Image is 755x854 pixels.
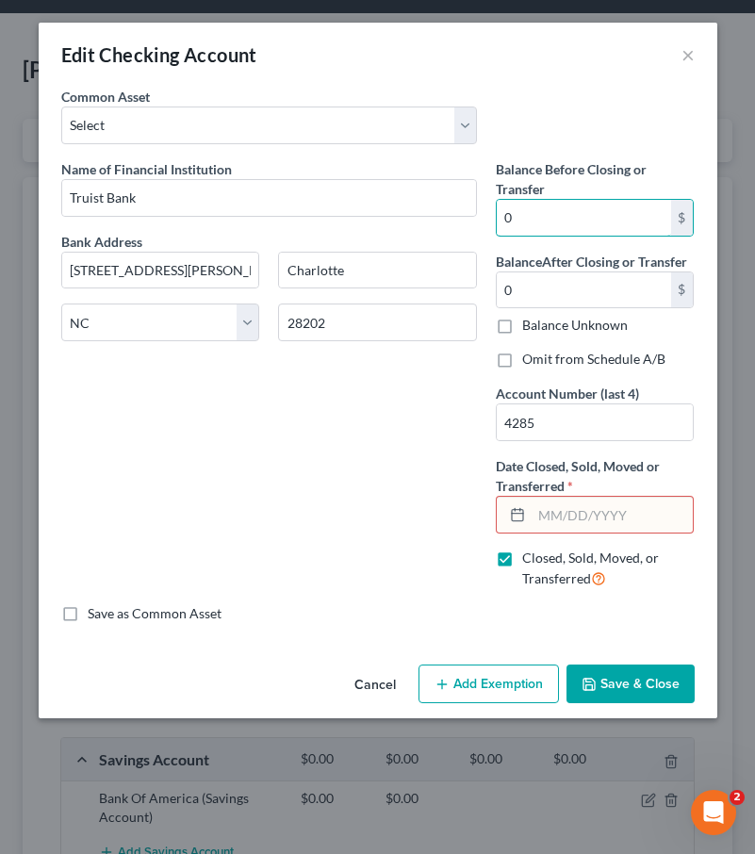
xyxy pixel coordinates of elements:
label: Balance Unknown [522,316,628,335]
iframe: Intercom live chat [691,790,736,835]
label: Account Number (last 4) [496,384,639,403]
label: Save as Common Asset [88,604,222,623]
input: Enter name... [62,180,476,216]
input: Enter city... [279,253,476,288]
button: Add Exemption [419,665,559,704]
input: Enter address... [62,253,259,288]
label: Omit from Schedule A/B [522,350,665,369]
input: MM/DD/YYYY [532,497,694,533]
span: Name of Financial Institution [61,161,232,177]
label: Balance Before Closing or Transfer [496,159,695,199]
input: 0.00 [497,200,671,236]
button: Cancel [339,666,411,704]
span: 2 [730,790,745,805]
span: Closed, Sold, Moved, or Transferred [522,550,659,586]
input: Enter zip... [278,304,477,341]
span: Date Closed, Sold, Moved or Transferred [496,458,660,494]
label: Balance [496,252,687,271]
button: × [681,43,695,66]
div: $ [671,272,694,308]
button: Save & Close [566,665,695,704]
div: Edit Checking Account [61,41,257,68]
div: $ [671,200,694,236]
label: Bank Address [52,232,486,252]
span: After Closing or Transfer [542,254,687,270]
input: XXXX [497,404,694,440]
label: Common Asset [61,87,150,107]
input: 0.00 [497,272,671,308]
